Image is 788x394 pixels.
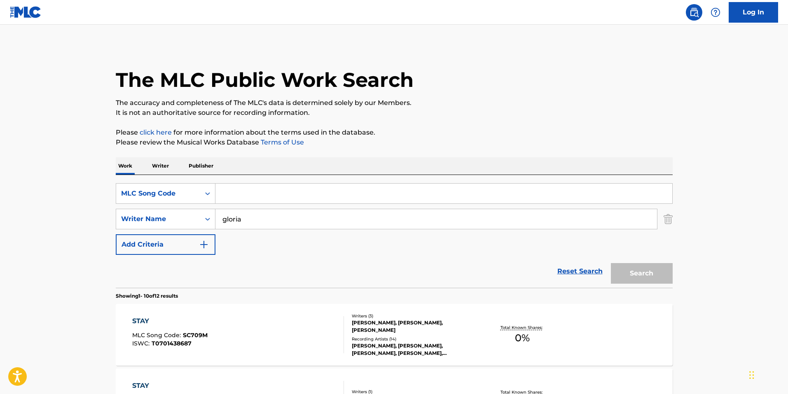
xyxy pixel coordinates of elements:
div: Writers ( 3 ) [352,313,476,319]
p: Please for more information about the terms used in the database. [116,128,673,138]
h1: The MLC Public Work Search [116,68,414,92]
a: STAYMLC Song Code:SC709MISWC:T0701438687Writers (3)[PERSON_NAME], [PERSON_NAME], [PERSON_NAME]Rec... [116,304,673,366]
span: SC709M [183,331,208,339]
div: STAY [132,316,208,326]
a: Reset Search [553,262,607,280]
a: Public Search [686,4,702,21]
p: Writer [150,157,171,175]
p: It is not an authoritative source for recording information. [116,108,673,118]
span: T0701438687 [152,340,192,347]
a: click here [140,128,172,136]
a: Terms of Use [259,138,304,146]
p: The accuracy and completeness of The MLC's data is determined solely by our Members. [116,98,673,108]
div: Writer Name [121,214,195,224]
p: Please review the Musical Works Database [116,138,673,147]
form: Search Form [116,183,673,288]
img: help [711,7,720,17]
span: ISWC : [132,340,152,347]
div: Drag [749,363,754,387]
div: Recording Artists ( 14 ) [352,336,476,342]
div: STAY [132,381,207,391]
button: Add Criteria [116,234,215,255]
img: Delete Criterion [664,209,673,229]
p: Work [116,157,135,175]
iframe: Chat Widget [747,354,788,394]
div: [PERSON_NAME], [PERSON_NAME], [PERSON_NAME] [352,319,476,334]
img: MLC Logo [10,6,42,18]
a: Log In [729,2,778,23]
img: 9d2ae6d4665cec9f34b9.svg [199,240,209,249]
div: [PERSON_NAME], [PERSON_NAME], [PERSON_NAME], [PERSON_NAME], [PERSON_NAME] [352,342,476,357]
span: 0 % [515,331,530,345]
div: Help [707,4,724,21]
p: Total Known Shares: [500,324,545,331]
img: search [689,7,699,17]
span: MLC Song Code : [132,331,183,339]
p: Showing 1 - 10 of 12 results [116,292,178,300]
p: Publisher [186,157,216,175]
div: MLC Song Code [121,189,195,198]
